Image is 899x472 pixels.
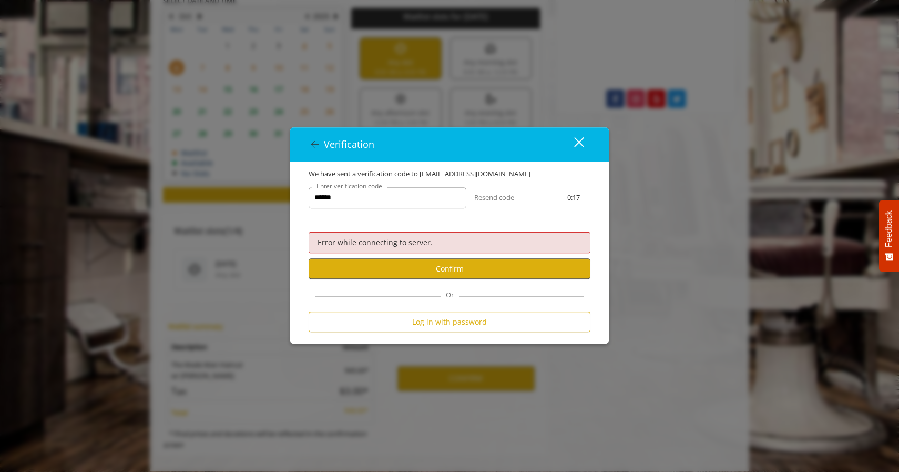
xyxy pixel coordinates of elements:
[555,134,590,155] button: close dialog
[309,258,590,279] button: Confirm
[324,138,374,150] span: Verification
[301,168,598,179] div: We have sent a verification code to [EMAIL_ADDRESS][DOMAIN_NAME]
[441,290,459,299] span: Or
[549,192,598,203] div: 0:17
[318,237,433,247] span: Error while connecting to server.
[309,187,466,208] input: verificationCodeText
[562,136,583,152] div: close dialog
[474,192,514,203] button: Resend code
[884,210,894,247] span: Feedback
[879,200,899,272] button: Feedback - Show survey
[311,181,387,191] label: Enter verification code
[309,312,590,332] button: Log in with password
